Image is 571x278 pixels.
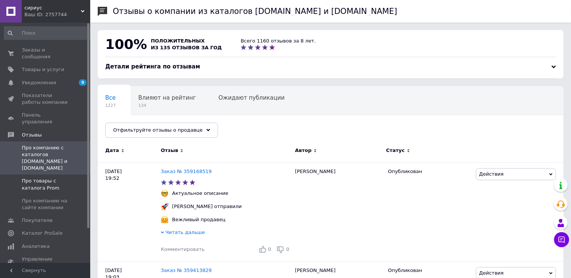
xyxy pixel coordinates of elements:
[98,115,202,144] div: Опубликованы без комментария
[291,162,384,261] div: [PERSON_NAME]
[105,63,200,70] span: Детали рейтинга по отзывам
[170,190,230,197] div: Актуальное описание
[161,246,204,252] span: Комментировать
[113,127,203,133] span: Отфильтруйте отзывы о продавце
[479,270,504,276] span: Действия
[22,197,70,211] span: Про компанию на сайте компании
[138,103,196,108] span: 134
[161,169,212,174] a: Заказ № 359168519
[22,92,70,106] span: Показатели работы компании
[113,7,397,16] h1: Отзывы о компании из каталогов [DOMAIN_NAME] и [DOMAIN_NAME]
[22,178,70,191] span: Про товары с каталога Prom
[105,103,116,108] span: 1227
[161,216,168,223] img: :hugging_face:
[105,63,556,71] div: Детали рейтинга по отзывам
[161,203,168,210] img: :rocket:
[24,11,90,18] div: Ваш ID: 2757744
[241,38,316,44] div: Всего 1160 отзывов за 8 лет.
[22,243,50,250] span: Аналитика
[105,123,187,130] span: Опубликованы без комме...
[388,168,470,175] div: Опубликован
[295,147,312,154] span: Автор
[22,79,56,86] span: Уведомления
[22,230,62,237] span: Каталог ProSale
[22,112,70,125] span: Панель управления
[98,162,161,261] div: [DATE] 19:52
[386,147,405,154] span: Статус
[22,47,70,60] span: Заказы и сообщения
[22,256,70,269] span: Управление сайтом
[22,66,64,73] span: Товары и услуги
[24,5,81,11] span: сириус
[165,229,205,235] span: Читать дальше
[105,147,119,154] span: Дата
[4,26,93,40] input: Поиск
[105,94,116,101] span: Все
[151,38,204,44] span: положительных
[161,147,178,154] span: Отзыв
[22,132,42,138] span: Отзывы
[554,232,569,247] button: Чат с покупателем
[161,267,212,273] a: Заказ № 359413829
[22,144,70,172] span: Про компанию с каталогов [DOMAIN_NAME] и [DOMAIN_NAME]
[479,171,504,177] span: Действия
[286,246,289,252] span: 0
[161,229,291,238] div: Читать дальше
[268,246,271,252] span: 0
[151,45,222,50] span: из 135 отзывов за год
[170,216,227,223] div: Вежливый продавец
[79,79,86,86] span: 9
[218,94,285,101] span: Ожидают публикации
[138,94,196,101] span: Влияют на рейтинг
[170,203,244,210] div: [PERSON_NAME] отправили
[388,267,470,274] div: Опубликован
[22,217,53,224] span: Покупатели
[161,190,168,197] img: :nerd_face:
[105,36,147,52] span: 100%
